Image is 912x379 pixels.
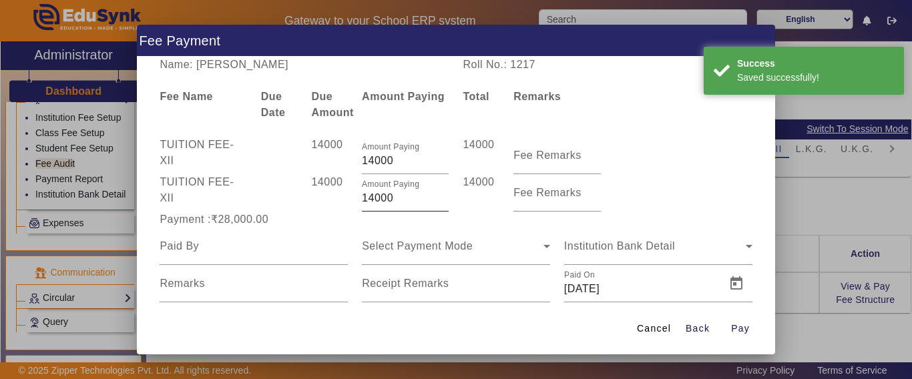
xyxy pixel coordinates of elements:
[362,281,550,297] input: Receipt Remarks
[362,278,449,289] mat-label: Receipt Remarks
[564,240,675,252] span: Institution Bank Detail
[513,91,561,102] b: Remarks
[564,271,595,280] mat-label: Paid On
[719,317,762,341] button: Pay
[737,57,894,71] div: Success
[311,139,343,150] span: 14000
[362,143,419,151] mat-label: Amount Paying
[456,137,507,174] div: 14000
[362,91,445,102] b: Amount Paying
[362,153,449,169] input: Amount Paying
[153,57,456,73] div: Name: [PERSON_NAME]
[456,57,608,73] div: Roll No.: 1217
[463,91,489,102] b: Total
[153,137,254,174] div: TUITION FEE - XII
[160,281,348,297] input: Remarks
[153,212,355,228] div: Payment :₹28,000.00
[686,322,710,336] span: Back
[153,174,254,212] div: TUITION FEE - XII
[362,190,449,206] input: Amount Paying
[632,317,676,341] button: Cancel
[362,180,419,189] mat-label: Amount Paying
[637,322,671,336] span: Cancel
[362,240,473,252] span: Select Payment Mode
[311,176,343,187] span: 14000
[311,91,353,118] b: Due Amount
[137,25,775,56] h1: Fee Payment
[160,91,213,102] b: Fee Name
[737,71,894,85] div: Saved successfully!
[160,238,348,254] input: Paid By
[513,187,582,198] mat-label: Fee Remarks
[261,91,286,118] b: Due Date
[513,149,582,161] mat-label: Fee Remarks
[456,174,507,212] div: 14000
[564,281,718,297] input: Paid On
[720,268,752,300] button: Open calendar
[731,322,750,336] span: Pay
[160,278,205,289] mat-label: Remarks
[676,317,719,341] button: Back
